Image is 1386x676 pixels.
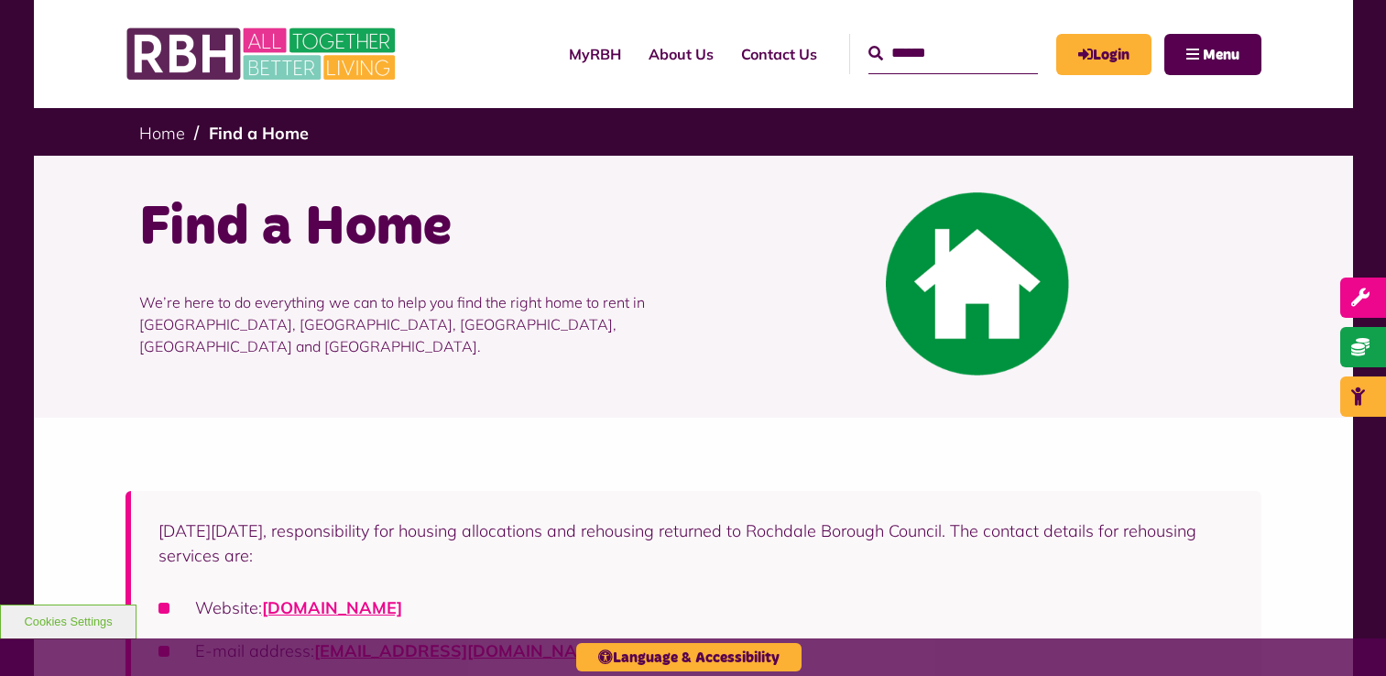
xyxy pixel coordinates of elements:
a: MyRBH [555,29,635,79]
p: [DATE][DATE], responsibility for housing allocations and rehousing returned to Rochdale Borough C... [158,518,1234,568]
span: Menu [1203,48,1239,62]
p: We’re here to do everything we can to help you find the right home to rent in [GEOGRAPHIC_DATA], ... [139,264,680,385]
a: MyRBH [1056,34,1151,75]
a: Find a Home [209,123,309,144]
button: Navigation [1164,34,1261,75]
img: Find A Home [886,192,1069,376]
a: Contact Us [727,29,831,79]
a: [DOMAIN_NAME] [262,597,402,618]
button: Language & Accessibility [576,643,802,671]
a: Home [139,123,185,144]
a: About Us [635,29,727,79]
li: Website: [158,595,1234,620]
h1: Find a Home [139,192,680,264]
img: RBH [126,18,400,90]
iframe: Netcall Web Assistant for live chat [1304,594,1386,676]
